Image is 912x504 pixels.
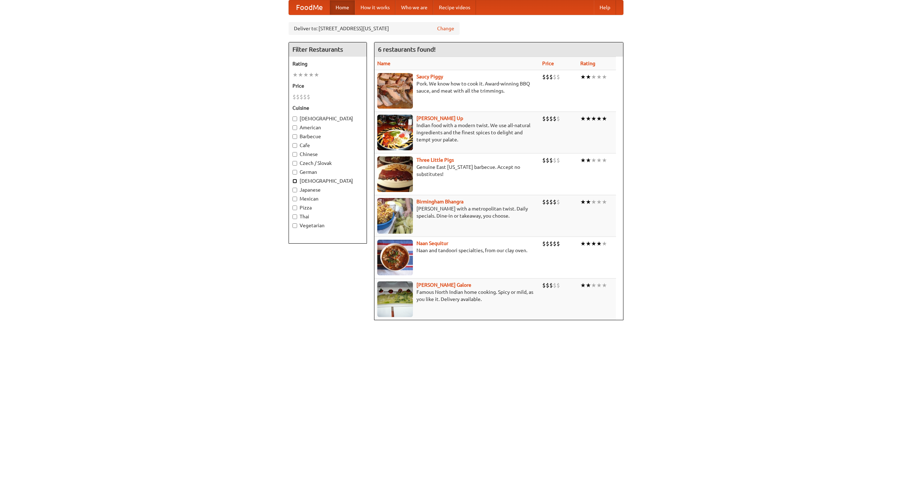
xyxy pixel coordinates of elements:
[596,115,602,123] li: ★
[591,115,596,123] li: ★
[586,115,591,123] li: ★
[556,240,560,248] li: $
[416,282,471,288] b: [PERSON_NAME] Galore
[542,198,546,206] li: $
[292,186,363,193] label: Japanese
[556,198,560,206] li: $
[292,168,363,176] label: German
[292,179,297,183] input: [DEMOGRAPHIC_DATA]
[416,157,454,163] a: Three Little Pigs
[292,161,297,166] input: Czech / Slovak
[377,122,537,143] p: Indian food with a modern twist. We use all-natural ingredients and the finest spices to delight ...
[580,61,595,66] a: Rating
[416,115,463,121] a: [PERSON_NAME] Up
[377,281,413,317] img: currygalore.jpg
[292,188,297,192] input: Japanese
[314,71,319,79] li: ★
[395,0,433,15] a: Who we are
[377,289,537,303] p: Famous North Indian home cooking. Spicy or mild, as you like it. Delivery available.
[292,151,363,158] label: Chinese
[292,206,297,210] input: Pizza
[591,73,596,81] li: ★
[377,80,537,94] p: Pork. We know how to cook it. Award-winning BBQ sauce, and meat with all the trimmings.
[355,0,395,15] a: How it works
[377,247,537,254] p: Naan and tandoori specialties, from our clay oven.
[549,73,553,81] li: $
[292,115,363,122] label: [DEMOGRAPHIC_DATA]
[553,73,556,81] li: $
[602,115,607,123] li: ★
[303,71,309,79] li: ★
[580,281,586,289] li: ★
[292,170,297,175] input: German
[377,163,537,178] p: Genuine East [US_STATE] barbecue. Accept no substitutes!
[298,71,303,79] li: ★
[602,198,607,206] li: ★
[553,240,556,248] li: $
[292,222,363,229] label: Vegetarian
[542,281,546,289] li: $
[586,240,591,248] li: ★
[542,73,546,81] li: $
[556,115,560,123] li: $
[378,46,436,53] ng-pluralize: 6 restaurants found!
[296,93,300,101] li: $
[303,93,307,101] li: $
[542,61,554,66] a: Price
[292,177,363,185] label: [DEMOGRAPHIC_DATA]
[556,156,560,164] li: $
[546,73,549,81] li: $
[591,156,596,164] li: ★
[377,61,390,66] a: Name
[586,73,591,81] li: ★
[289,0,330,15] a: FoodMe
[549,281,553,289] li: $
[546,198,549,206] li: $
[377,73,413,109] img: saucy.jpg
[580,240,586,248] li: ★
[292,160,363,167] label: Czech / Slovak
[292,195,363,202] label: Mexican
[377,205,537,219] p: [PERSON_NAME] with a metropolitan twist. Daily specials. Dine-in or takeaway, you choose.
[602,281,607,289] li: ★
[591,240,596,248] li: ★
[292,104,363,111] h5: Cuisine
[292,134,297,139] input: Barbecue
[377,240,413,275] img: naansequitur.jpg
[602,73,607,81] li: ★
[416,74,443,79] a: Saucy Piggy
[586,156,591,164] li: ★
[377,115,413,150] img: curryup.jpg
[542,156,546,164] li: $
[553,115,556,123] li: $
[292,152,297,157] input: Chinese
[602,240,607,248] li: ★
[556,73,560,81] li: $
[594,0,616,15] a: Help
[292,93,296,101] li: $
[307,93,310,101] li: $
[289,42,367,57] h4: Filter Restaurants
[292,60,363,67] h5: Rating
[546,115,549,123] li: $
[292,124,363,131] label: American
[292,197,297,201] input: Mexican
[546,240,549,248] li: $
[416,240,448,246] a: Naan Sequitur
[596,281,602,289] li: ★
[602,156,607,164] li: ★
[330,0,355,15] a: Home
[549,240,553,248] li: $
[580,73,586,81] li: ★
[377,156,413,192] img: littlepigs.jpg
[586,198,591,206] li: ★
[433,0,476,15] a: Recipe videos
[292,213,363,220] label: Thai
[553,198,556,206] li: $
[553,281,556,289] li: $
[292,223,297,228] input: Vegetarian
[580,198,586,206] li: ★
